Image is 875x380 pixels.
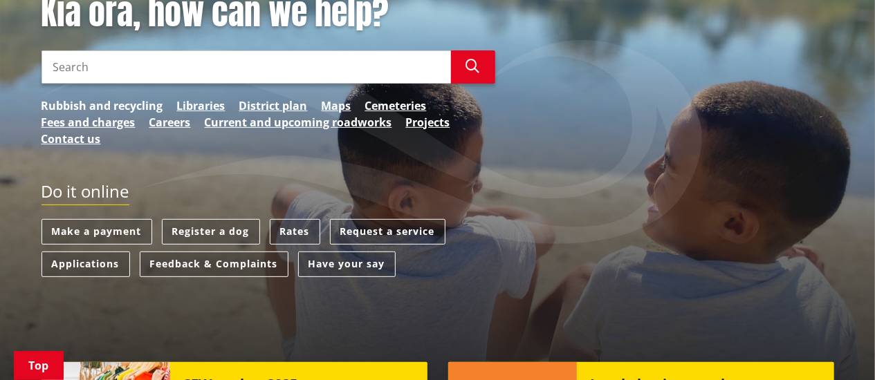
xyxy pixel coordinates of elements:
a: District plan [239,97,308,114]
a: Register a dog [162,219,260,245]
h2: Do it online [42,182,129,206]
a: Rates [270,219,320,245]
a: Request a service [330,219,445,245]
a: Contact us [42,131,101,147]
a: Have your say [298,251,396,277]
a: Cemeteries [365,97,427,114]
a: Libraries [177,97,225,114]
a: Make a payment [42,219,152,245]
a: Current and upcoming roadworks [205,114,392,131]
a: Top [14,351,64,380]
a: Maps [322,97,351,114]
a: Feedback & Complaints [140,251,288,277]
a: Applications [42,251,130,277]
input: Search input [42,50,451,84]
iframe: Messenger Launcher [811,322,861,372]
a: Projects [406,114,450,131]
a: Rubbish and recycling [42,97,163,114]
a: Careers [149,114,191,131]
a: Fees and charges [42,114,136,131]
